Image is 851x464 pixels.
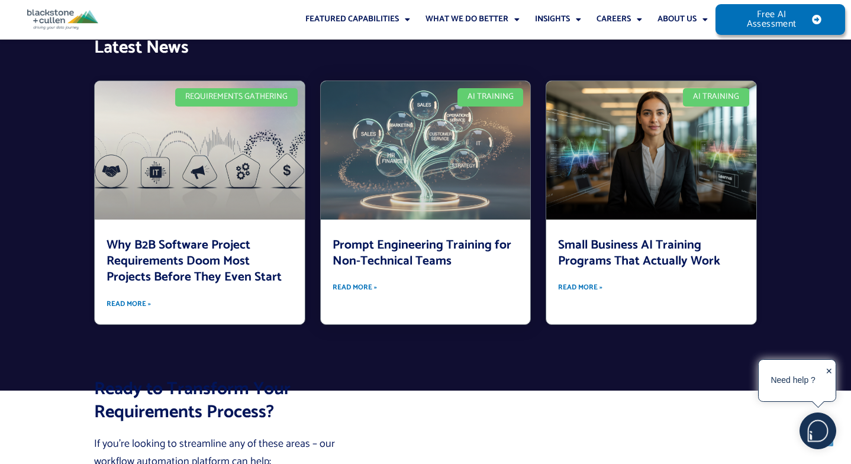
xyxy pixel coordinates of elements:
[558,279,602,297] a: Read more about Small Business AI Training Programs That Actually Work
[457,88,524,107] div: AI Training
[826,363,833,399] div: ✕
[94,378,362,424] h2: Ready to Transform Your Requirements Process?
[107,235,282,288] a: Why B2B Software Project Requirements Doom Most Projects Before They Even Start
[333,279,377,297] a: Read more about Prompt Engineering Training for Non-Technical Teams
[107,295,151,313] a: Read more about Why B2B Software Project Requirements Doom Most Projects Before They Even Start
[94,36,306,59] h2: Latest News
[546,81,756,220] a: small business AI training programs
[739,10,804,29] span: Free AI Assessment
[333,235,511,271] a: Prompt Engineering Training for Non-Technical Teams
[95,81,305,220] a: B2B Software Project Requirements
[558,235,720,271] a: Small Business AI Training Programs That Actually Work
[683,88,749,107] div: AI Training
[715,4,845,35] a: Free AI Assessment
[760,362,826,399] div: Need help ?
[800,413,836,449] img: users%2F5SSOSaKfQqXq3cFEnIZRYMEs4ra2%2Fmedia%2Fimages%2F-Bulle%20blanche%20sans%20fond%20%2B%20ma...
[321,81,531,220] a: prompt engineering training for non-technical teams
[175,88,298,107] div: Requirements Gathering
